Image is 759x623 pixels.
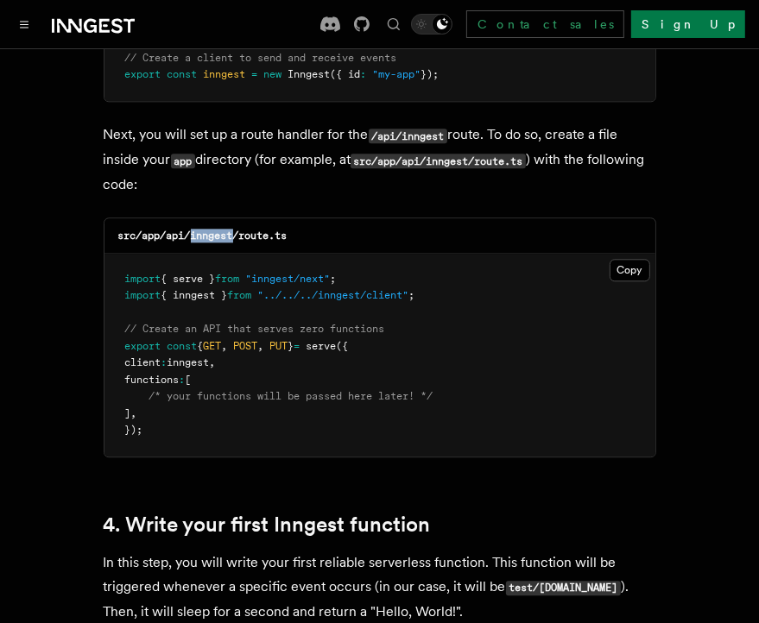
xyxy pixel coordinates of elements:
[125,424,143,436] span: });
[361,68,367,80] span: :
[331,273,337,285] span: ;
[161,273,216,285] span: { serve }
[421,68,440,80] span: });
[258,340,264,352] span: ,
[409,289,415,301] span: ;
[186,374,192,386] span: [
[222,340,228,352] span: ,
[125,52,397,64] span: // Create a client to send and receive events
[294,340,300,352] span: =
[198,340,204,352] span: {
[466,10,624,38] a: Contact sales
[610,259,650,281] button: Copy
[125,273,161,285] span: import
[168,340,198,352] span: const
[131,407,137,419] span: ,
[369,129,447,143] code: /api/inngest
[288,340,294,352] span: }
[149,390,433,402] span: /* your functions will be passed here later! */
[216,273,240,285] span: from
[125,289,161,301] span: import
[246,273,331,285] span: "inngest/next"
[204,68,246,80] span: inngest
[161,289,228,301] span: { inngest }
[14,14,35,35] button: Toggle navigation
[125,356,161,368] span: client
[125,340,161,352] span: export
[234,340,258,352] span: POST
[168,356,210,368] span: inngest
[631,10,745,38] a: Sign Up
[383,14,404,35] button: Find something...
[210,356,216,368] span: ,
[337,340,349,352] span: ({
[118,230,288,242] code: src/app/api/inngest/route.ts
[125,374,180,386] span: functions
[104,513,431,537] a: 4. Write your first Inngest function
[351,154,526,168] code: src/app/api/inngest/route.ts
[125,68,161,80] span: export
[264,68,282,80] span: new
[161,356,168,368] span: :
[270,340,288,352] span: PUT
[168,68,198,80] span: const
[258,289,409,301] span: "../../../inngest/client"
[204,340,222,352] span: GET
[331,68,361,80] span: ({ id
[307,340,337,352] span: serve
[125,323,385,335] span: // Create an API that serves zero functions
[411,14,452,35] button: Toggle dark mode
[171,154,195,168] code: app
[104,123,656,197] p: Next, you will set up a route handler for the route. To do so, create a file inside your director...
[373,68,421,80] span: "my-app"
[125,407,131,419] span: ]
[506,581,621,595] code: test/[DOMAIN_NAME]
[252,68,258,80] span: =
[288,68,331,80] span: Inngest
[180,374,186,386] span: :
[228,289,252,301] span: from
